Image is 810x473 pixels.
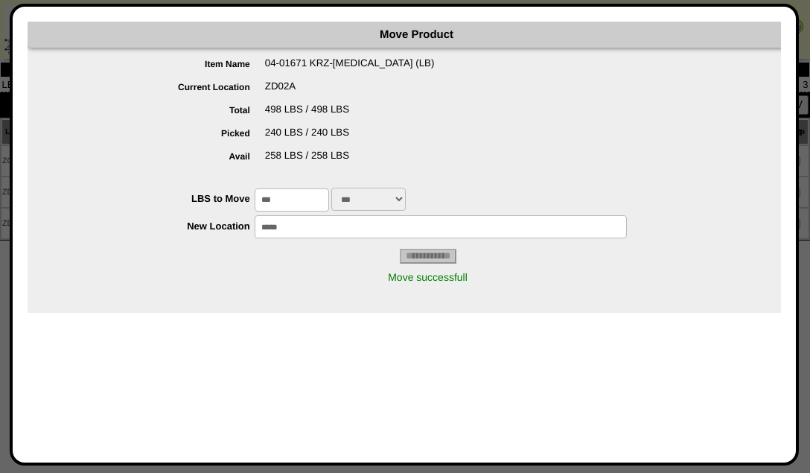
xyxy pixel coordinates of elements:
label: New Location [57,220,255,232]
label: Total [57,105,265,115]
label: Item Name [57,59,265,69]
label: Picked [57,128,265,139]
label: Avail [57,151,265,162]
label: Current Location [57,82,265,92]
label: LBS to Move [57,193,255,204]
